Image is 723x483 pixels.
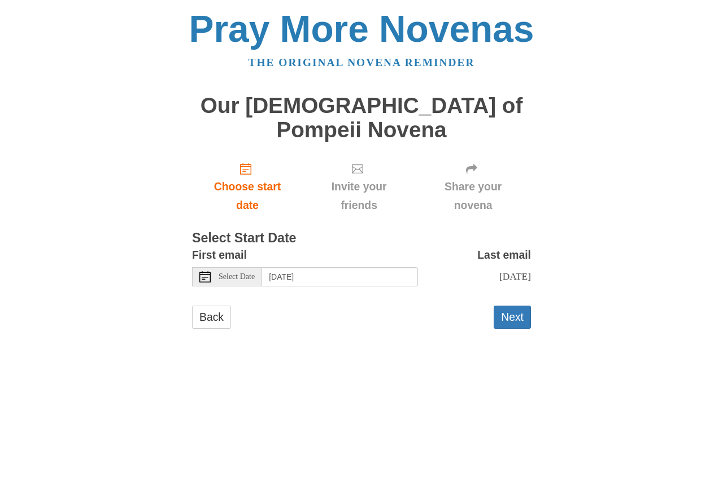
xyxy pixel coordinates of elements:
a: The original novena reminder [249,56,475,68]
h3: Select Start Date [192,231,531,246]
label: Last email [477,246,531,264]
span: Choose start date [203,177,291,215]
a: Choose start date [192,153,303,220]
div: Click "Next" to confirm your start date first. [415,153,531,220]
a: Back [192,306,231,329]
span: Share your novena [426,177,520,215]
span: Select Date [219,273,255,281]
a: Pray More Novenas [189,8,534,50]
span: [DATE] [499,271,531,282]
span: Invite your friends [314,177,404,215]
h1: Our [DEMOGRAPHIC_DATA] of Pompeii Novena [192,94,531,142]
label: First email [192,246,247,264]
div: Click "Next" to confirm your start date first. [303,153,415,220]
button: Next [494,306,531,329]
